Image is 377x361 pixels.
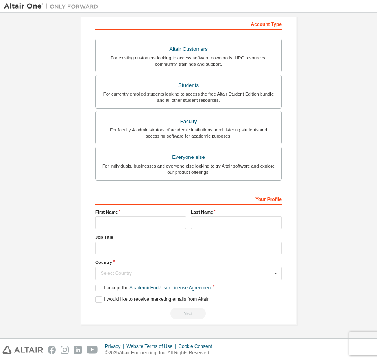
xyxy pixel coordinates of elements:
[101,271,272,276] div: Select Country
[100,44,277,55] div: Altair Customers
[95,285,212,291] label: I accept the
[100,116,277,127] div: Faculty
[100,55,277,67] div: For existing customers looking to access software downloads, HPC resources, community, trainings ...
[105,343,126,350] div: Privacy
[100,163,277,175] div: For individuals, businesses and everyone else looking to try Altair software and explore our prod...
[95,209,186,215] label: First Name
[100,127,277,139] div: For faculty & administrators of academic institutions administering students and accessing softwa...
[95,296,209,303] label: I would like to receive marketing emails from Altair
[100,80,277,91] div: Students
[100,152,277,163] div: Everyone else
[95,308,282,319] div: Read and acccept EULA to continue
[191,209,282,215] label: Last Name
[100,91,277,103] div: For currently enrolled students looking to access the free Altair Student Edition bundle and all ...
[95,17,282,30] div: Account Type
[2,346,43,354] img: altair_logo.svg
[178,343,216,350] div: Cookie Consent
[129,285,212,291] a: Academic End-User License Agreement
[95,234,282,240] label: Job Title
[87,346,98,354] img: youtube.svg
[61,346,69,354] img: instagram.svg
[95,192,282,205] div: Your Profile
[4,2,102,10] img: Altair One
[95,259,282,265] label: Country
[74,346,82,354] img: linkedin.svg
[105,350,217,356] p: © 2025 Altair Engineering, Inc. All Rights Reserved.
[48,346,56,354] img: facebook.svg
[126,343,178,350] div: Website Terms of Use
